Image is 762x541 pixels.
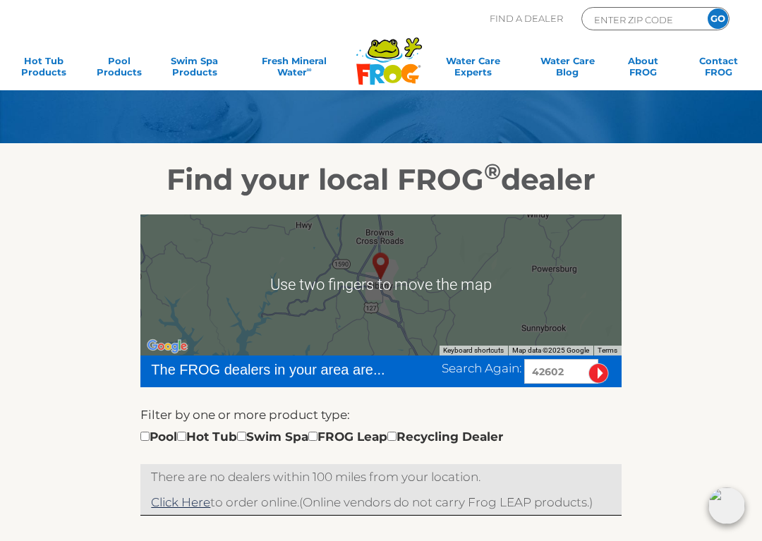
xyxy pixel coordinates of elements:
[512,346,589,354] span: Map data ©2025 Google
[708,487,745,524] img: openIcon
[144,337,190,355] img: Google
[14,55,73,83] a: Hot TubProducts
[20,162,742,197] h2: Find your local FROG dealer
[442,361,521,375] span: Search Again:
[165,55,224,83] a: Swim SpaProducts
[359,241,403,291] div: AARON, KY 42602
[484,158,501,185] sup: ®
[588,363,609,384] input: Submit
[151,495,299,509] span: to order online.
[140,406,350,424] label: Filter by one or more product type:
[151,495,210,509] a: Click Here
[614,55,672,83] a: AboutFROG
[598,346,617,354] a: Terms
[144,337,190,355] a: Open this area in Google Maps (opens a new window)
[90,55,148,83] a: PoolProducts
[151,493,610,511] p: (Online vendors do not carry Frog LEAP products.)
[708,8,728,29] input: GO
[425,55,521,83] a: Water CareExperts
[490,7,563,30] p: Find A Dealer
[307,66,312,73] sup: ∞
[151,468,610,486] p: There are no dealers within 100 miles from your location.
[538,55,597,83] a: Water CareBlog
[241,55,348,83] a: Fresh MineralWater∞
[151,359,386,380] div: The FROG dealers in your area are...
[140,427,503,446] div: Pool Hot Tub Swim Spa FROG Leap Recycling Dealer
[593,11,688,28] input: Zip Code Form
[443,346,504,355] button: Keyboard shortcuts
[689,55,748,83] a: ContactFROG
